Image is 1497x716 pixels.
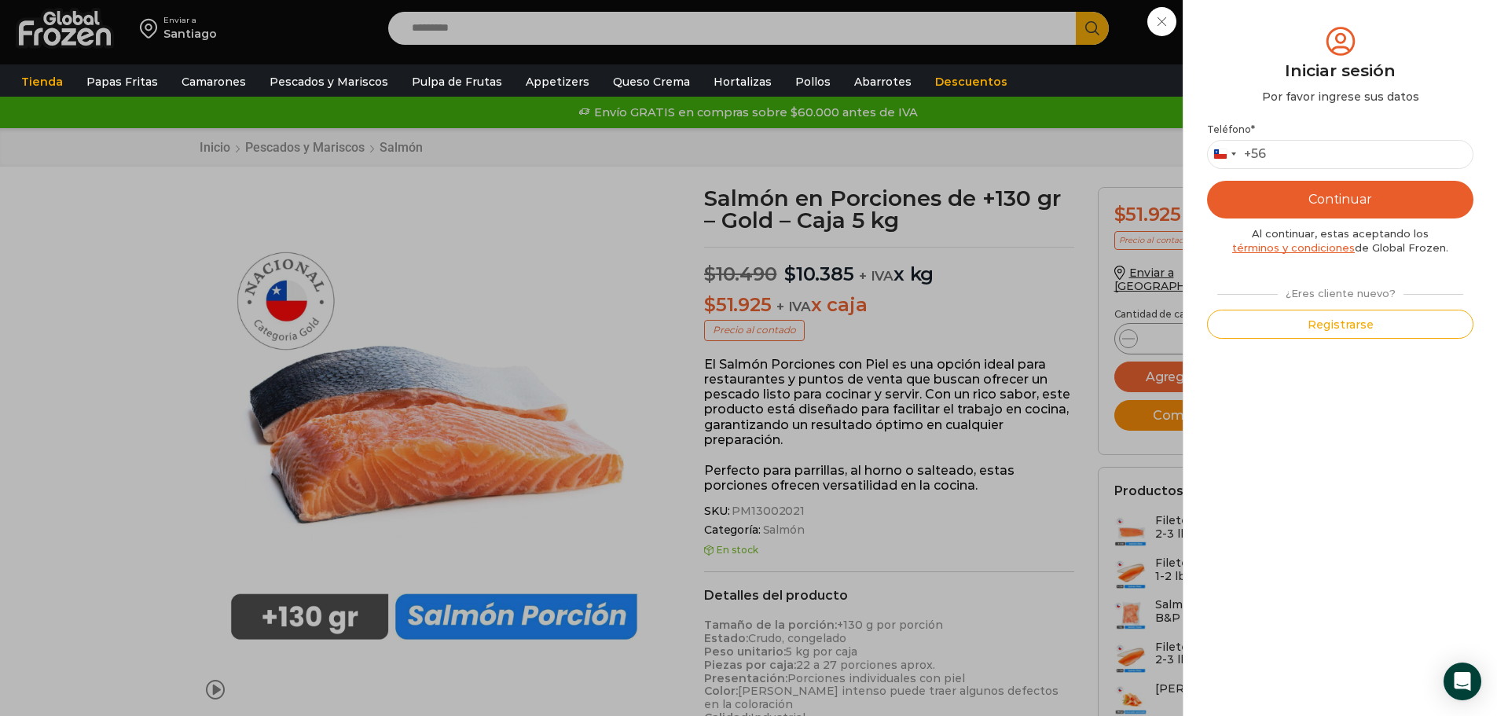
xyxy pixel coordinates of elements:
a: Camarones [174,67,254,97]
a: Descuentos [927,67,1015,97]
a: Pollos [787,67,838,97]
a: Tienda [13,67,71,97]
div: ¿Eres cliente nuevo? [1209,281,1470,301]
a: términos y condiciones [1232,241,1355,254]
div: +56 [1244,146,1266,163]
a: Papas Fritas [79,67,166,97]
a: Queso Crema [605,67,698,97]
div: Iniciar sesión [1207,59,1473,83]
div: Por favor ingrese sus datos [1207,89,1473,105]
a: Appetizers [518,67,597,97]
a: Pescados y Mariscos [262,67,396,97]
a: Pulpa de Frutas [404,67,510,97]
div: Open Intercom Messenger [1444,663,1481,700]
button: Selected country [1208,141,1266,168]
img: tabler-icon-user-circle.svg [1323,24,1359,59]
div: Al continuar, estas aceptando los de Global Frozen. [1207,226,1473,255]
label: Teléfono [1207,123,1473,136]
button: Registrarse [1207,310,1473,339]
a: Abarrotes [846,67,919,97]
button: Continuar [1207,181,1473,218]
a: Hortalizas [706,67,780,97]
